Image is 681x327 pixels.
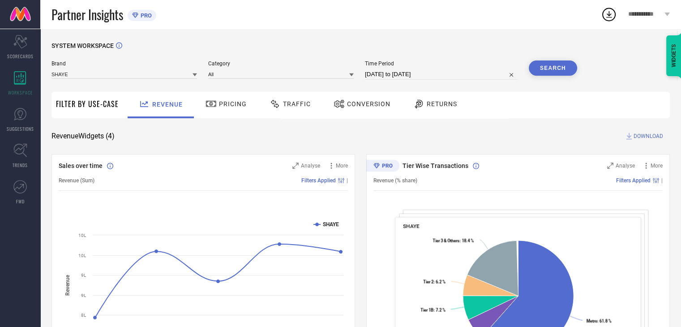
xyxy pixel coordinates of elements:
text: : 18.4 % [433,238,474,243]
span: Filters Applied [616,177,651,184]
span: WORKSPACE [8,89,33,96]
span: | [347,177,348,184]
span: Filters Applied [301,177,336,184]
tspan: Revenue [64,274,71,295]
input: Select time period [365,69,518,80]
span: Conversion [347,100,390,108]
button: Search [529,60,577,76]
svg: Zoom [607,163,613,169]
span: SCORECARDS [7,53,34,60]
div: Premium [366,160,399,173]
text: : 7.2 % [420,307,445,312]
text: : 61.8 % [586,318,611,323]
text: 9L [81,273,86,278]
span: TRENDS [13,162,28,168]
span: Filter By Use-Case [56,99,119,109]
text: 9L [81,293,86,298]
span: Traffic [283,100,311,108]
text: 10L [78,253,86,258]
span: DOWNLOAD [634,132,663,141]
tspan: Tier 1B [420,307,433,312]
span: PRO [138,12,152,19]
span: Revenue (% share) [373,177,417,184]
text: : 6.2 % [423,279,445,284]
svg: Zoom [292,163,299,169]
span: Category [208,60,354,67]
span: SHAYE [403,223,420,229]
span: FWD [16,198,25,205]
text: 8L [81,313,86,318]
span: Revenue (Sum) [59,177,94,184]
span: Returns [427,100,457,108]
span: More [336,163,348,169]
text: 10L [78,233,86,238]
span: SYSTEM WORKSPACE [51,42,114,49]
span: Tier Wise Transactions [403,162,468,169]
span: Sales over time [59,162,103,169]
span: Analyse [301,163,320,169]
span: Time Period [365,60,518,67]
span: | [661,177,663,184]
span: SUGGESTIONS [7,125,34,132]
span: Partner Insights [51,5,123,24]
span: Pricing [219,100,247,108]
span: Revenue Widgets ( 4 ) [51,132,115,141]
tspan: Metro [586,318,597,323]
span: Brand [51,60,197,67]
tspan: Tier 2 [423,279,433,284]
span: Analyse [616,163,635,169]
span: More [651,163,663,169]
tspan: Tier 3 & Others [433,238,459,243]
div: Open download list [601,6,617,22]
span: Revenue [152,101,183,108]
text: SHAYE [323,221,339,228]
